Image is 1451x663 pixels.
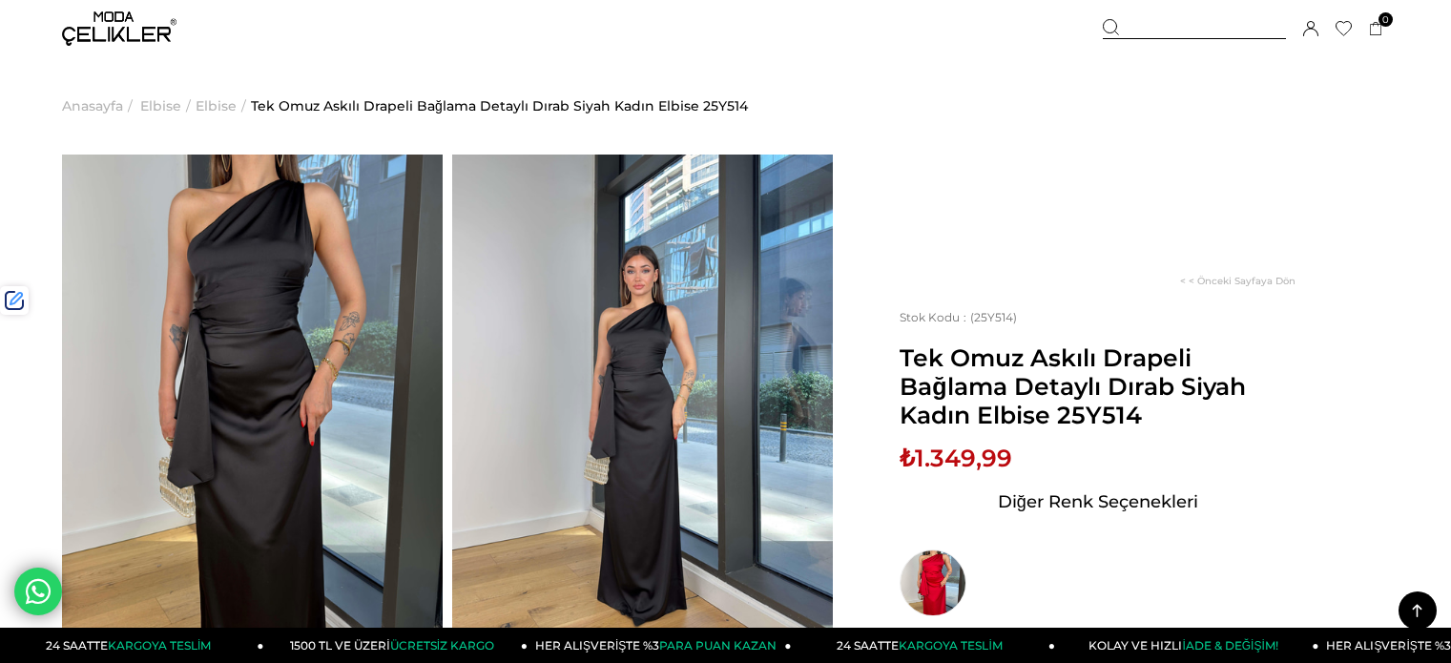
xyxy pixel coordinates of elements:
img: Dırab elbise 25Y514 [452,155,833,662]
span: 0 [1378,12,1393,27]
img: logo [62,11,176,46]
a: KOLAY VE HIZLIİADE & DEĞİŞİM! [1055,628,1319,663]
a: 24 SAATTEKARGOYA TESLİM [792,628,1056,663]
img: Dırab elbise 25Y514 [62,155,443,662]
a: 0 [1369,22,1383,36]
a: HER ALIŞVERİŞTE %3PARA PUAN KAZAN [528,628,792,663]
li: > [140,57,196,155]
span: KARGOYA TESLİM [899,638,1002,653]
a: Elbise [140,57,181,155]
span: ÜCRETSİZ KARGO [390,638,494,653]
img: Tek Omuz Askılı Drapeli Bağlama Detaylı Dırab Kırmızı Kadın Elbise 25Y514 [900,549,966,616]
li: > [62,57,137,155]
a: < < Önceki Sayfaya Dön [1180,275,1296,287]
a: 1500 TL VE ÜZERİÜCRETSİZ KARGO [264,628,529,663]
span: Diğer Renk Seçenekleri [998,487,1198,517]
span: Stok Kodu [900,310,970,324]
a: Anasayfa [62,57,123,155]
a: Tek Omuz Askılı Drapeli Bağlama Detaylı Dırab Siyah Kadın Elbise 25Y514 [251,57,748,155]
a: Elbise [196,57,237,155]
li: > [196,57,251,155]
span: KARGOYA TESLİM [108,638,211,653]
span: (25Y514) [900,310,1017,324]
span: PARA PUAN KAZAN [659,638,777,653]
span: Tek Omuz Askılı Drapeli Bağlama Detaylı Dırab Siyah Kadın Elbise 25Y514 [900,343,1296,429]
span: ₺1.349,99 [900,444,1012,472]
span: İADE & DEĞİŞİM! [1182,638,1277,653]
